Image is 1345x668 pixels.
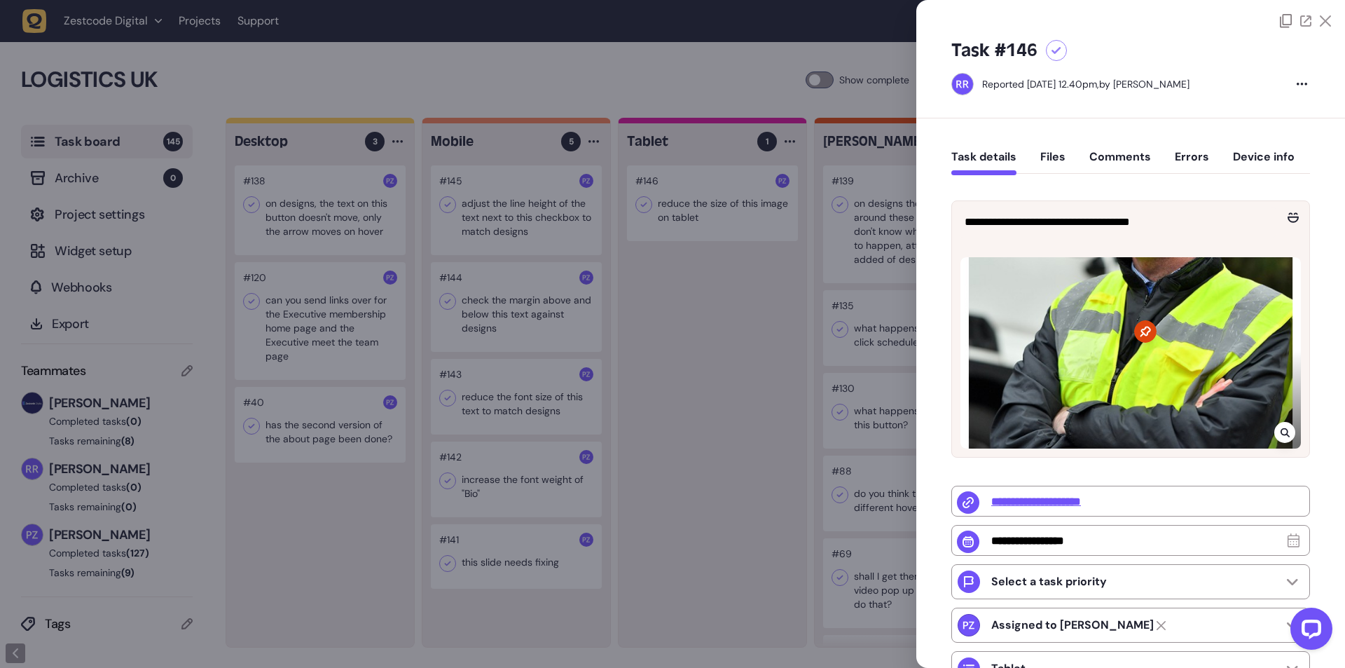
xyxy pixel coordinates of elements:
img: Riki-leigh Robinson [952,74,973,95]
div: by [PERSON_NAME] [982,77,1189,91]
div: Reported [DATE] 12.40pm, [982,78,1099,90]
p: Select a task priority [991,575,1107,589]
h5: Task #146 [951,39,1037,62]
strong: Paris Zisis [991,618,1154,632]
iframe: LiveChat chat widget [1279,602,1338,661]
button: Files [1040,150,1065,175]
button: Errors [1175,150,1209,175]
button: Comments [1089,150,1151,175]
button: Device info [1233,150,1295,175]
button: Task details [951,150,1016,175]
